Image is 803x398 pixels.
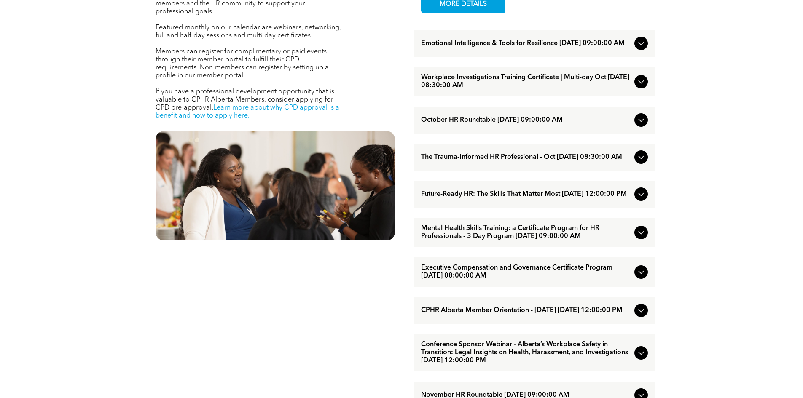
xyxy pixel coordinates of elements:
a: Learn more about why CPD approval is a benefit and how to apply here. [156,104,339,119]
span: Mental Health Skills Training: a Certificate Program for HR Professionals - 3 Day Program [DATE] ... [421,224,631,240]
span: If you have a professional development opportunity that is valuable to CPHR Alberta Members, cons... [156,88,334,111]
span: Featured monthly on our calendar are webinars, networking, full and half-day sessions and multi-d... [156,24,341,39]
span: Emotional Intelligence & Tools for Resilience [DATE] 09:00:00 AM [421,40,631,48]
span: Workplace Investigations Training Certificate | Multi-day Oct [DATE] 08:30:00 AM [421,74,631,90]
span: The Trauma-Informed HR Professional - Oct [DATE] 08:30:00 AM [421,153,631,161]
span: Members can register for complimentary or paid events through their member portal to fulfill thei... [156,48,329,79]
span: Future-Ready HR: The Skills That Matter Most [DATE] 12:00:00 PM [421,190,631,198]
span: Conference Sponsor Webinar - Alberta’s Workplace Safety in Transition: Legal Insights on Health, ... [421,341,631,365]
span: CPHR Alberta Member Orientation - [DATE] [DATE] 12:00:00 PM [421,307,631,315]
span: Executive Compensation and Governance Certificate Program [DATE] 08:00:00 AM [421,264,631,280]
span: October HR Roundtable [DATE] 09:00:00 AM [421,116,631,124]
